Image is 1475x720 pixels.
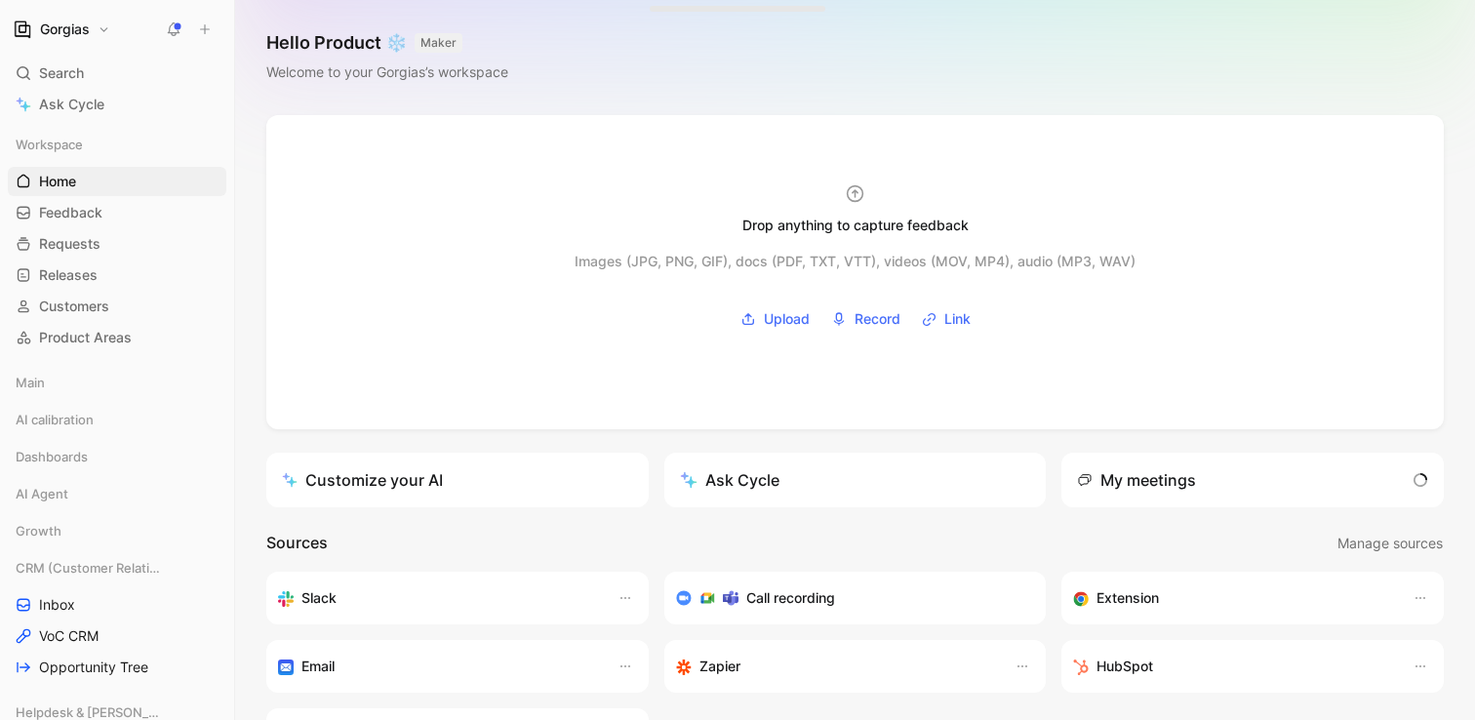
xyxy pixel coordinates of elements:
[8,405,226,440] div: AI calibration
[764,307,810,331] span: Upload
[16,135,83,154] span: Workspace
[39,93,104,116] span: Ask Cycle
[8,621,226,651] a: VoC CRM
[39,172,76,191] span: Home
[8,590,226,620] a: Inbox
[39,328,132,347] span: Product Areas
[8,292,226,321] a: Customers
[742,214,969,237] div: Drop anything to capture feedback
[746,586,835,610] h3: Call recording
[266,453,649,507] a: Customize your AI
[8,323,226,352] a: Product Areas
[8,442,226,471] div: Dashboards
[1096,586,1159,610] h3: Extension
[8,479,226,508] div: AI Agent
[8,479,226,514] div: AI Agent
[39,626,99,646] span: VoC CRM
[39,234,100,254] span: Requests
[680,468,779,492] div: Ask Cycle
[266,31,508,55] h1: Hello Product ❄️
[8,553,226,582] div: CRM (Customer Relationship Management)
[16,410,94,429] span: AI calibration
[16,484,68,503] span: AI Agent
[824,304,907,334] button: Record
[1073,586,1393,610] div: Capture feedback from anywhere on the web
[282,468,443,492] div: Customize your AI
[855,307,900,331] span: Record
[8,516,226,551] div: Growth
[575,250,1136,273] div: Images (JPG, PNG, GIF), docs (PDF, TXT, VTT), videos (MOV, MP4), audio (MP3, WAV)
[266,531,328,556] h2: Sources
[1077,468,1196,492] div: My meetings
[39,61,84,85] span: Search
[8,59,226,88] div: Search
[944,307,971,331] span: Link
[664,453,1047,507] button: Ask Cycle
[39,595,75,615] span: Inbox
[39,658,148,677] span: Opportunity Tree
[301,586,337,610] h3: Slack
[915,304,977,334] button: Link
[8,16,115,43] button: GorgiasGorgias
[734,304,817,334] button: Upload
[1096,655,1153,678] h3: HubSpot
[278,655,598,678] div: Forward emails to your feedback inbox
[16,373,45,392] span: Main
[39,203,102,222] span: Feedback
[301,655,335,678] h3: Email
[266,60,508,84] div: Welcome to your Gorgias’s workspace
[8,260,226,290] a: Releases
[676,586,1019,610] div: Record & transcribe meetings from Zoom, Meet & Teams.
[8,653,226,682] a: Opportunity Tree
[8,90,226,119] a: Ask Cycle
[40,20,90,38] h1: Gorgias
[699,655,740,678] h3: Zapier
[8,198,226,227] a: Feedback
[16,521,61,540] span: Growth
[8,167,226,196] a: Home
[8,516,226,545] div: Growth
[8,130,226,159] div: Workspace
[8,368,226,397] div: Main
[1336,531,1444,556] button: Manage sources
[8,229,226,259] a: Requests
[39,297,109,316] span: Customers
[1337,532,1443,555] span: Manage sources
[16,447,88,466] span: Dashboards
[13,20,32,39] img: Gorgias
[676,655,996,678] div: Capture feedback from thousands of sources with Zapier (survey results, recordings, sheets, etc).
[8,442,226,477] div: Dashboards
[8,368,226,403] div: Main
[16,558,163,578] span: CRM (Customer Relationship Management)
[8,553,226,682] div: CRM (Customer Relationship Management)InboxVoC CRMOpportunity Tree
[8,405,226,434] div: AI calibration
[278,586,598,610] div: Sync your customers, send feedback and get updates in Slack
[39,265,98,285] span: Releases
[415,33,462,53] button: MAKER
